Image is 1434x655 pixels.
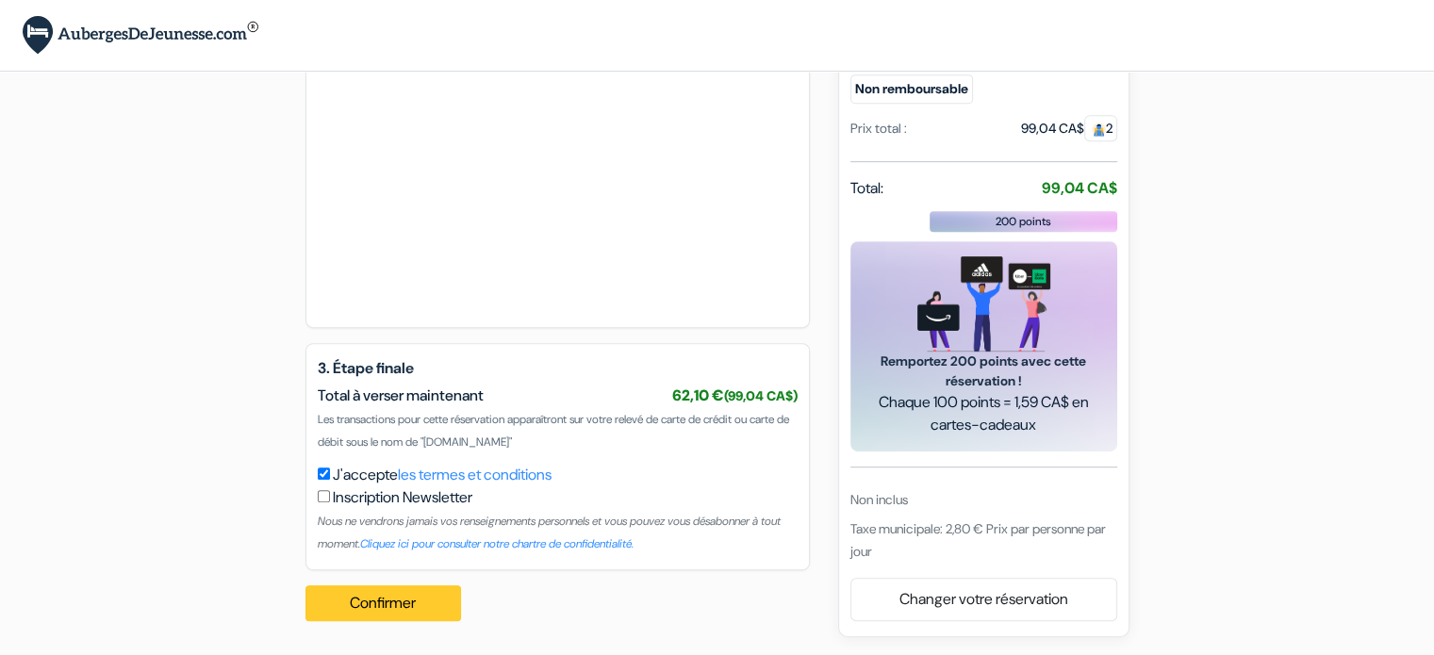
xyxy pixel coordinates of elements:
span: 2 [1084,115,1117,141]
span: Remportez 200 points avec cette réservation ! [873,351,1095,390]
small: Nous ne vendrons jamais vos renseignements personnels et vous pouvez vous désabonner à tout moment. [318,514,781,551]
small: Non remboursable [850,74,973,104]
a: Cliquez ici pour consulter notre chartre de confidentialité. [360,536,634,551]
div: Prix total : [850,119,907,139]
label: Inscription Newsletter [333,486,472,509]
a: les termes et conditions [398,465,552,484]
label: J'accepte [333,464,552,486]
img: AubergesDeJeunesse.com [23,16,258,55]
img: gift_card_hero_new.png [917,256,1050,352]
span: 200 points [996,213,1051,230]
img: guest.svg [1092,123,1106,137]
div: Non inclus [850,489,1117,509]
div: 99,04 CA$ [1021,119,1117,139]
a: Changer votre réservation [851,581,1116,616]
span: Total: [850,177,883,200]
h5: 3. Étape finale [318,359,798,377]
span: 62,10 € [672,385,798,405]
span: Total à verser maintenant [318,385,484,405]
button: Confirmer [305,585,462,621]
small: (99,04 CA$) [724,387,798,404]
span: Les transactions pour cette réservation apparaîtront sur votre relevé de carte de crédit ou carte... [318,412,789,450]
strong: 99,04 CA$ [1042,178,1117,198]
span: Taxe municipale: 2,80 € Prix par personne par jour [850,519,1106,559]
iframe: Cadre de saisie sécurisé pour le paiement [337,79,779,293]
span: Chaque 100 points = 1,59 CA$ en cartes-cadeaux [873,390,1095,435]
